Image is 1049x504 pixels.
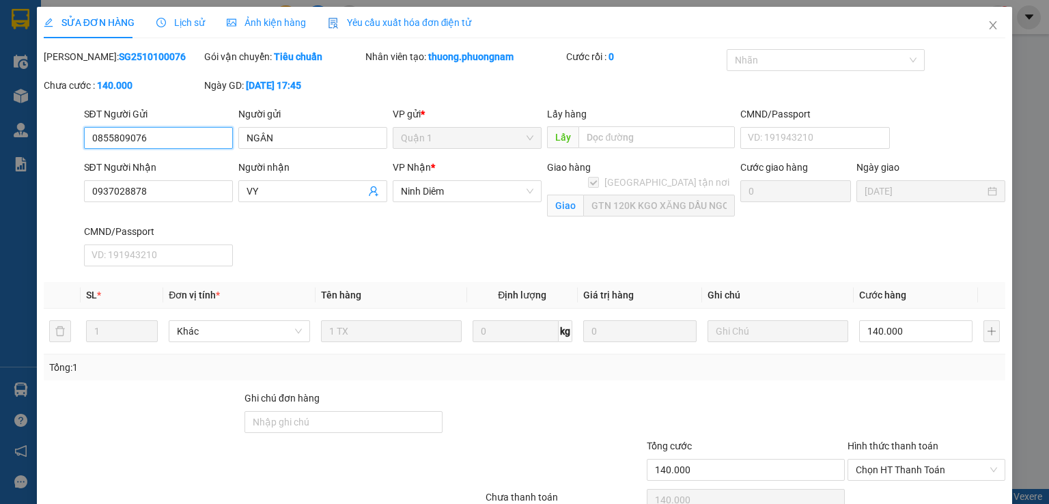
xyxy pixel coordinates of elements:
[856,460,997,480] span: Chọn HT Thanh Toán
[204,78,362,93] div: Ngày GD:
[44,18,53,27] span: edit
[988,20,998,31] span: close
[983,320,1000,342] button: plus
[84,160,233,175] div: SĐT Người Nhận
[848,440,938,451] label: Hình thức thanh toán
[428,51,514,62] b: thuong.phuongnam
[227,17,306,28] span: Ảnh kiện hàng
[156,18,166,27] span: clock-circle
[244,393,320,404] label: Ghi chú đơn hàng
[44,49,201,64] div: [PERSON_NAME]:
[393,107,542,122] div: VP gửi
[401,128,533,148] span: Quận 1
[227,18,236,27] span: picture
[740,162,808,173] label: Cước giao hàng
[44,17,135,28] span: SỬA ĐƠN HÀNG
[865,184,985,199] input: Ngày giao
[856,162,899,173] label: Ngày giao
[740,180,851,202] input: Cước giao hàng
[119,51,186,62] b: SG2510100076
[238,107,387,122] div: Người gửi
[365,49,563,64] div: Nhân viên tạo:
[368,186,379,197] span: user-add
[583,290,634,300] span: Giá trị hàng
[86,290,97,300] span: SL
[740,107,889,122] div: CMND/Passport
[328,18,339,29] img: icon
[156,17,205,28] span: Lịch sử
[583,320,697,342] input: 0
[547,126,578,148] span: Lấy
[97,80,132,91] b: 140.000
[708,320,848,342] input: Ghi Chú
[547,162,591,173] span: Giao hàng
[583,195,735,216] input: Giao tận nơi
[578,126,735,148] input: Dọc đường
[177,321,301,341] span: Khác
[393,162,431,173] span: VP Nhận
[328,17,472,28] span: Yêu cầu xuất hóa đơn điện tử
[49,320,71,342] button: delete
[246,80,301,91] b: [DATE] 17:45
[647,440,692,451] span: Tổng cước
[547,109,587,120] span: Lấy hàng
[84,224,233,239] div: CMND/Passport
[974,7,1012,45] button: Close
[49,360,406,375] div: Tổng: 1
[274,51,322,62] b: Tiêu chuẩn
[44,78,201,93] div: Chưa cước :
[238,160,387,175] div: Người nhận
[702,282,854,309] th: Ghi chú
[244,411,443,433] input: Ghi chú đơn hàng
[547,195,583,216] span: Giao
[321,320,462,342] input: VD: Bàn, Ghế
[559,320,572,342] span: kg
[609,51,614,62] b: 0
[321,290,361,300] span: Tên hàng
[169,290,220,300] span: Đơn vị tính
[401,181,533,201] span: Ninh Diêm
[859,290,906,300] span: Cước hàng
[204,49,362,64] div: Gói vận chuyển:
[84,107,233,122] div: SĐT Người Gửi
[566,49,724,64] div: Cước rồi :
[498,290,546,300] span: Định lượng
[599,175,735,190] span: [GEOGRAPHIC_DATA] tận nơi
